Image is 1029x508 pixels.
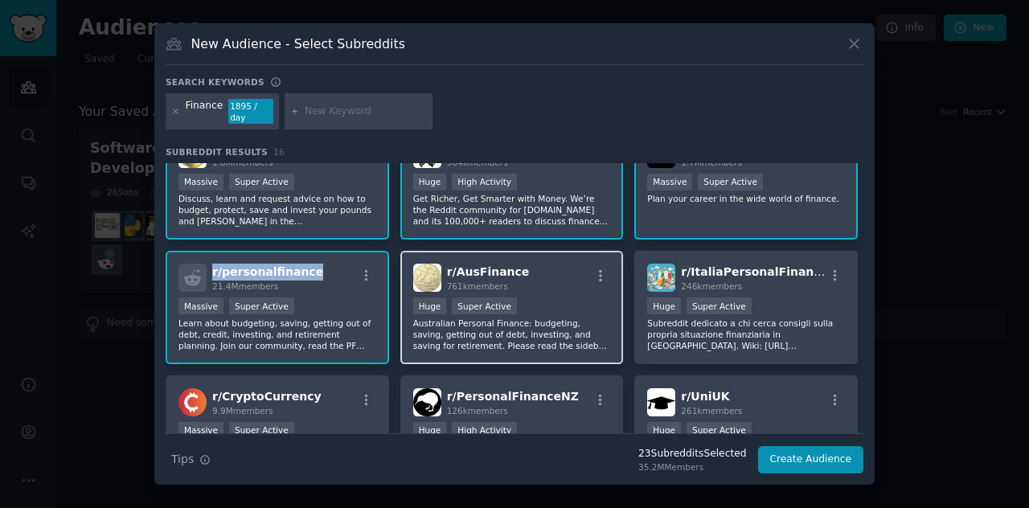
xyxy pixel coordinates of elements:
[413,388,441,416] img: PersonalFinanceNZ
[638,461,746,473] div: 35.2M Members
[228,99,273,125] div: 1895 / day
[647,174,692,190] div: Massive
[178,317,376,351] p: Learn about budgeting, saving, getting out of debt, credit, investing, and retirement planning. J...
[178,422,223,439] div: Massive
[212,406,273,416] span: 9.9M members
[186,99,223,125] div: Finance
[447,281,508,291] span: 761k members
[447,265,530,278] span: r/ AusFinance
[212,390,322,403] span: r/ CryptoCurrency
[452,422,517,439] div: High Activity
[171,451,194,468] span: Tips
[305,104,427,119] input: New Keyword
[178,388,207,416] img: CryptoCurrency
[191,35,405,52] h3: New Audience - Select Subreddits
[229,422,294,439] div: Super Active
[212,265,323,278] span: r/ personalfinance
[681,265,828,278] span: r/ ItaliaPersonalFinance
[452,297,517,314] div: Super Active
[212,281,278,291] span: 21.4M members
[647,317,845,351] p: Subreddit dedicato a chi cerca consigli sulla propria situazione finanziaria in [GEOGRAPHIC_DATA]...
[647,264,675,292] img: ItaliaPersonalFinance
[687,422,752,439] div: Super Active
[647,422,681,439] div: Huge
[647,297,681,314] div: Huge
[413,174,447,190] div: Huge
[447,390,579,403] span: r/ PersonalFinanceNZ
[681,406,742,416] span: 261k members
[647,193,845,204] p: Plan your career in the wide world of finance.
[638,447,746,461] div: 23 Subreddit s Selected
[178,193,376,227] p: Discuss, learn and request advice on how to budget, protect, save and invest your pounds and [PER...
[166,445,216,473] button: Tips
[178,174,223,190] div: Massive
[229,174,294,190] div: Super Active
[687,297,752,314] div: Super Active
[647,388,675,416] img: UniUK
[447,406,508,416] span: 126k members
[413,422,447,439] div: Huge
[178,297,223,314] div: Massive
[698,174,763,190] div: Super Active
[758,446,864,473] button: Create Audience
[681,390,729,403] span: r/ UniUK
[166,76,264,88] h3: Search keywords
[166,146,268,158] span: Subreddit Results
[413,193,611,227] p: Get Richer, Get Smarter with Money. We’re the Reddit community for [DOMAIN_NAME] and its 100,000+...
[681,281,742,291] span: 246k members
[413,317,611,351] p: Australian Personal Finance: budgeting, saving, getting out of debt, investing, and saving for re...
[273,147,285,157] span: 16
[452,174,517,190] div: High Activity
[413,297,447,314] div: Huge
[229,297,294,314] div: Super Active
[413,264,441,292] img: AusFinance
